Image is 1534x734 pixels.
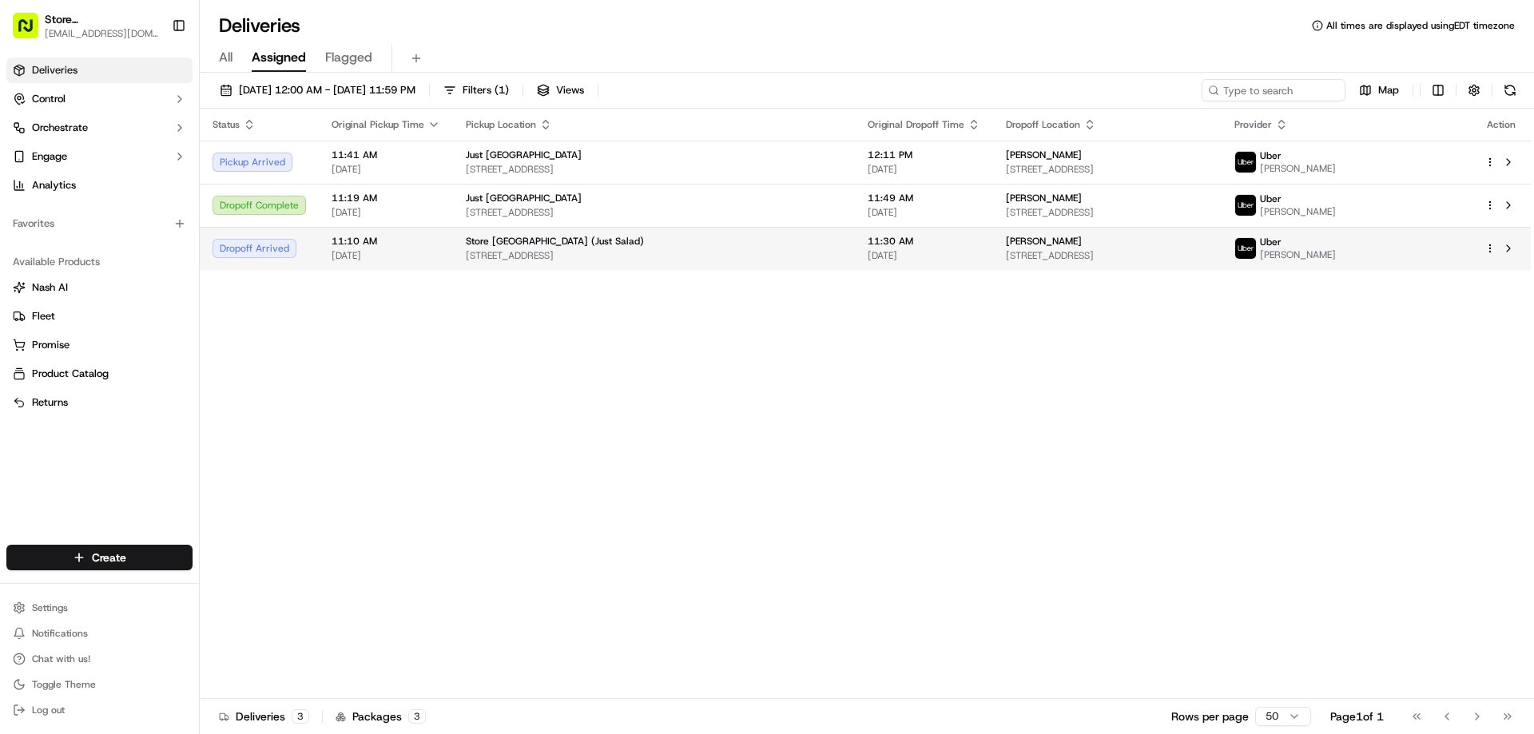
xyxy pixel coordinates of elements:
[1235,195,1256,216] img: uber-new-logo.jpeg
[6,249,193,275] div: Available Products
[332,206,440,219] span: [DATE]
[13,309,186,323] a: Fleet
[32,395,68,410] span: Returns
[151,232,256,248] span: API Documentation
[1352,79,1406,101] button: Map
[1260,149,1282,162] span: Uber
[219,48,232,67] span: All
[272,157,291,177] button: Start new chat
[466,149,582,161] span: Just [GEOGRAPHIC_DATA]
[32,149,67,164] span: Engage
[868,206,980,219] span: [DATE]
[868,163,980,176] span: [DATE]
[1171,708,1249,724] p: Rows per page
[1326,19,1515,32] span: All times are displayed using EDT timezone
[466,206,842,219] span: [STREET_ADDRESS]
[6,6,165,45] button: Store [GEOGRAPHIC_DATA] (Just Salad)[EMAIL_ADDRESS][DOMAIN_NAME]
[1006,235,1082,248] span: [PERSON_NAME]
[6,361,193,387] button: Product Catalog
[45,27,159,40] button: [EMAIL_ADDRESS][DOMAIN_NAME]
[32,178,76,192] span: Analytics
[466,192,582,204] span: Just [GEOGRAPHIC_DATA]
[13,338,186,352] a: Promise
[6,597,193,619] button: Settings
[16,16,48,48] img: Nash
[332,235,440,248] span: 11:10 AM
[6,648,193,670] button: Chat with us!
[332,249,440,262] span: [DATE]
[32,121,88,135] span: Orchestrate
[32,367,109,381] span: Product Catalog
[45,11,159,27] button: Store [GEOGRAPHIC_DATA] (Just Salad)
[6,304,193,329] button: Fleet
[32,309,55,323] span: Fleet
[92,550,126,565] span: Create
[1235,238,1256,259] img: uber-new-logo.jpeg
[332,118,424,131] span: Original Pickup Time
[113,270,193,283] a: Powered byPylon
[495,83,509,97] span: ( 1 )
[463,83,509,97] span: Filters
[54,153,262,169] div: Start new chat
[16,64,291,89] p: Welcome 👋
[54,169,202,181] div: We're available if you need us!
[129,225,263,254] a: 💻API Documentation
[6,699,193,721] button: Log out
[466,163,842,176] span: [STREET_ADDRESS]
[32,63,77,77] span: Deliveries
[1484,118,1518,131] div: Action
[868,249,980,262] span: [DATE]
[159,271,193,283] span: Pylon
[1006,149,1082,161] span: [PERSON_NAME]
[868,149,980,161] span: 12:11 PM
[868,192,980,204] span: 11:49 AM
[868,118,964,131] span: Original Dropoff Time
[135,233,148,246] div: 💻
[6,673,193,696] button: Toggle Theme
[6,390,193,415] button: Returns
[1006,206,1209,219] span: [STREET_ADDRESS]
[16,233,29,246] div: 📗
[1006,163,1209,176] span: [STREET_ADDRESS]
[219,13,300,38] h1: Deliveries
[1260,205,1336,218] span: [PERSON_NAME]
[1378,83,1399,97] span: Map
[1260,248,1336,261] span: [PERSON_NAME]
[213,79,423,101] button: [DATE] 12:00 AM - [DATE] 11:59 PM
[219,708,309,724] div: Deliveries
[213,118,240,131] span: Status
[1006,192,1082,204] span: [PERSON_NAME]
[6,86,193,112] button: Control
[466,118,536,131] span: Pickup Location
[6,173,193,198] a: Analytics
[32,232,122,248] span: Knowledge Base
[6,144,193,169] button: Engage
[1006,118,1080,131] span: Dropoff Location
[6,545,193,570] button: Create
[13,395,186,410] a: Returns
[6,115,193,141] button: Orchestrate
[466,249,842,262] span: [STREET_ADDRESS]
[1202,79,1345,101] input: Type to search
[530,79,591,101] button: Views
[1234,118,1272,131] span: Provider
[6,332,193,358] button: Promise
[42,103,288,120] input: Got a question? Start typing here...
[32,338,70,352] span: Promise
[32,92,66,106] span: Control
[466,235,644,248] span: Store [GEOGRAPHIC_DATA] (Just Salad)
[1260,192,1282,205] span: Uber
[13,280,186,295] a: Nash AI
[6,58,193,83] a: Deliveries
[1260,236,1282,248] span: Uber
[32,280,68,295] span: Nash AI
[32,678,96,691] span: Toggle Theme
[32,653,90,665] span: Chat with us!
[252,48,306,67] span: Assigned
[1235,152,1256,173] img: uber-new-logo.jpeg
[336,708,426,724] div: Packages
[1499,79,1521,101] button: Refresh
[1260,162,1336,175] span: [PERSON_NAME]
